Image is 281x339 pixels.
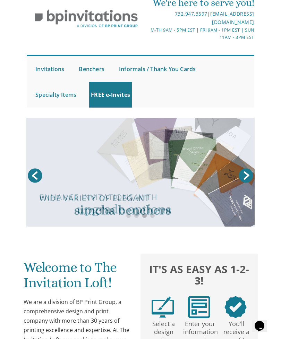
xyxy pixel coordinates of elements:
h1: Welcome to The Invitation Loft! [24,260,133,296]
img: step1.png [152,296,174,318]
a: [EMAIL_ADDRESS][DOMAIN_NAME] [210,10,254,25]
iframe: chat widget [252,311,274,332]
a: FREE e-Invites [89,82,132,108]
div: | [141,10,254,26]
a: Next [237,167,255,184]
div: M-Th 9am - 5pm EST | Fri 9am - 1pm EST | Sun 11am - 3pm EST [141,26,254,41]
a: Informals / Thank You Cards [117,56,197,82]
img: BP Invitation Loft [27,4,146,33]
img: step3.png [224,296,247,318]
a: Invitations [34,56,66,82]
a: Benchers [77,56,106,82]
h2: It's as easy as 1-2-3! [144,262,254,287]
a: 732.947.3597 [175,10,207,17]
a: Specialty Items [34,82,78,108]
a: Prev [26,167,44,184]
img: step2.png [188,296,210,318]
